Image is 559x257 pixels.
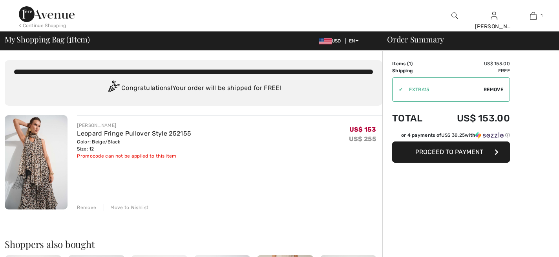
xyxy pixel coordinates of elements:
[19,6,75,22] img: 1ère Avenue
[5,239,382,249] h2: Shoppers also bought
[349,126,376,133] span: US$ 153
[441,132,465,138] span: US$ 38.25
[14,81,373,96] div: Congratulations! Your order will be shipped for FREE!
[392,67,435,74] td: Shipping
[514,11,552,20] a: 1
[77,152,191,160] div: Promocode can not be applied to this item
[475,22,513,31] div: [PERSON_NAME]
[104,204,148,211] div: Move to Wishlist
[435,60,510,67] td: US$ 153.00
[435,67,510,74] td: Free
[378,35,554,43] div: Order Summary
[491,11,497,20] img: My Info
[5,35,90,43] span: My Shopping Bag ( Item)
[349,38,359,44] span: EN
[319,38,332,44] img: US Dollar
[77,130,191,137] a: Leopard Fringe Pullover Style 252155
[392,60,435,67] td: Items ( )
[393,86,403,93] div: ✔
[319,38,344,44] span: USD
[106,81,121,96] img: Congratulation2.svg
[491,12,497,19] a: Sign In
[451,11,458,20] img: search the website
[541,12,543,19] span: 1
[403,78,484,101] input: Promo code
[435,105,510,132] td: US$ 153.00
[392,105,435,132] td: Total
[484,86,503,93] span: Remove
[392,132,510,141] div: or 4 payments ofUS$ 38.25withSezzle Click to learn more about Sezzle
[415,148,483,156] span: Proceed to Payment
[475,132,504,139] img: Sezzle
[69,33,71,44] span: 1
[19,22,66,29] div: < Continue Shopping
[409,61,411,66] span: 1
[5,115,68,209] img: Leopard Fringe Pullover Style 252155
[530,11,537,20] img: My Bag
[77,138,191,152] div: Color: Beige/Black Size: 12
[77,204,96,211] div: Remove
[392,141,510,163] button: Proceed to Payment
[401,132,510,139] div: or 4 payments of with
[349,135,376,143] s: US$ 255
[77,122,191,129] div: [PERSON_NAME]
